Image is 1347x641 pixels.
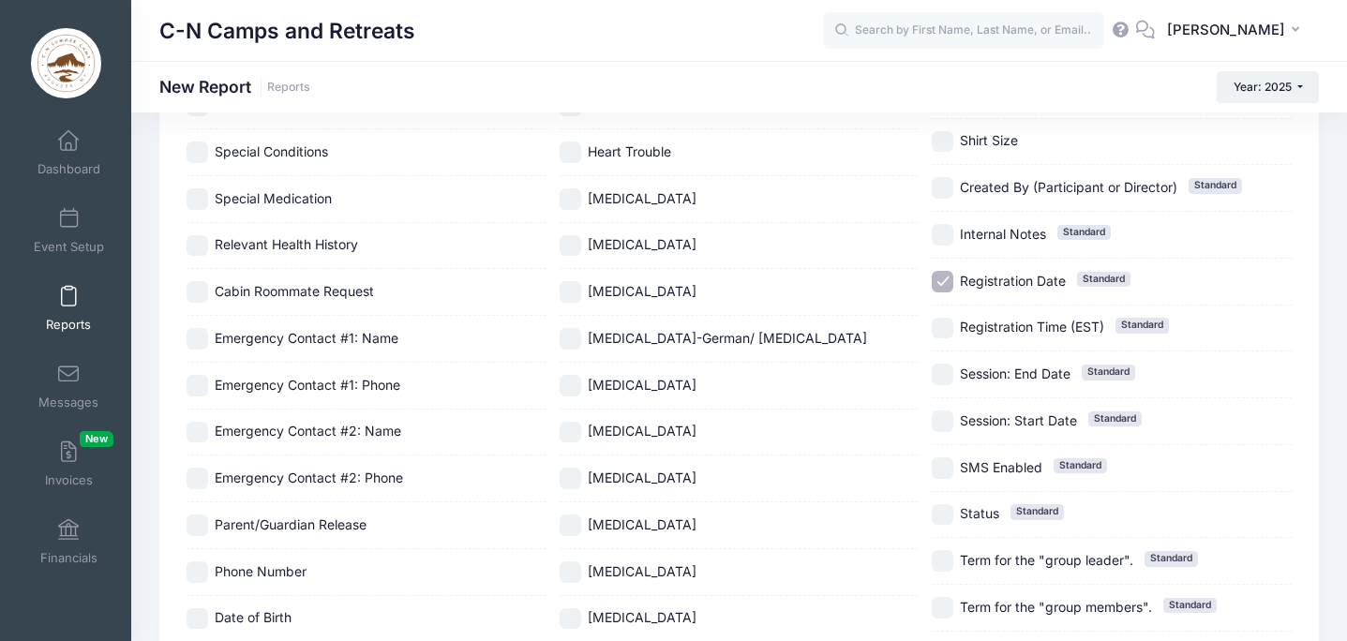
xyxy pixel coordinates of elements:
[159,9,415,52] h1: C-N Camps and Retreats
[187,561,208,583] input: Phone Number
[588,377,696,393] span: [MEDICAL_DATA]
[1082,365,1135,380] span: Standard
[932,550,953,572] input: Term for the "group leader".Standard
[960,412,1077,428] span: Session: Start Date
[215,236,358,252] span: Relevant Health History
[24,353,113,419] a: Messages
[37,161,100,177] span: Dashboard
[1189,178,1242,193] span: Standard
[1217,71,1319,103] button: Year: 2025
[932,177,953,199] input: Created By (Participant or Director)Standard
[1163,598,1217,613] span: Standard
[560,142,581,163] input: Heart Trouble
[960,599,1152,615] span: Term for the "group members".
[560,561,581,583] input: [MEDICAL_DATA]
[1167,20,1285,40] span: [PERSON_NAME]
[187,514,208,536] input: Parent/Guardian Release
[1145,551,1198,566] span: Standard
[1054,458,1107,473] span: Standard
[560,188,581,210] input: [MEDICAL_DATA]
[187,188,208,210] input: Special Medication
[187,142,208,163] input: Special Conditions
[1077,272,1130,287] span: Standard
[588,143,671,159] span: Heart Trouble
[187,422,208,443] input: Emergency Contact #2: Name
[31,28,101,98] img: C-N Camps and Retreats
[960,319,1104,335] span: Registration Time (EST)
[960,365,1070,381] span: Session: End Date
[1155,9,1319,52] button: [PERSON_NAME]
[215,609,292,625] span: Date of Birth
[1234,80,1292,94] span: Year: 2025
[932,597,953,619] input: Term for the "group members".Standard
[215,190,332,206] span: Special Medication
[932,457,953,479] input: SMS EnabledStandard
[24,276,113,341] a: Reports
[80,431,113,447] span: New
[560,514,581,536] input: [MEDICAL_DATA]
[1057,225,1111,240] span: Standard
[215,563,307,579] span: Phone Number
[588,563,696,579] span: [MEDICAL_DATA]
[187,608,208,630] input: Date of Birth
[960,459,1042,475] span: SMS Enabled
[1010,504,1064,519] span: Standard
[932,271,953,292] input: Registration DateStandard
[588,516,696,532] span: [MEDICAL_DATA]
[560,375,581,396] input: [MEDICAL_DATA]
[40,550,97,566] span: Financials
[588,283,696,299] span: [MEDICAL_DATA]
[560,235,581,257] input: [MEDICAL_DATA]
[960,179,1177,195] span: Created By (Participant or Director)
[588,190,696,206] span: [MEDICAL_DATA]
[932,224,953,246] input: Internal NotesStandard
[960,505,999,521] span: Status
[187,375,208,396] input: Emergency Contact #1: Phone
[588,330,867,346] span: [MEDICAL_DATA]-German/ [MEDICAL_DATA]
[560,608,581,630] input: [MEDICAL_DATA]
[34,239,104,255] span: Event Setup
[24,431,113,497] a: InvoicesNew
[215,377,400,393] span: Emergency Contact #1: Phone
[960,226,1046,242] span: Internal Notes
[588,236,696,252] span: [MEDICAL_DATA]
[24,509,113,574] a: Financials
[932,364,953,385] input: Session: End DateStandard
[215,516,367,532] span: Parent/Guardian Release
[215,470,403,485] span: Emergency Contact #2: Phone
[215,283,374,299] span: Cabin Roommate Request
[1088,411,1142,426] span: Standard
[932,504,953,526] input: StatusStandard
[560,422,581,443] input: [MEDICAL_DATA]
[46,317,91,333] span: Reports
[215,423,401,439] span: Emergency Contact #2: Name
[588,470,696,485] span: [MEDICAL_DATA]
[560,468,581,489] input: [MEDICAL_DATA]
[38,395,98,410] span: Messages
[187,328,208,350] input: Emergency Contact #1: Name
[588,609,696,625] span: [MEDICAL_DATA]
[1115,318,1169,333] span: Standard
[960,273,1066,289] span: Registration Date
[560,328,581,350] input: [MEDICAL_DATA]-German/ [MEDICAL_DATA]
[24,120,113,186] a: Dashboard
[960,552,1133,568] span: Term for the "group leader".
[24,198,113,263] a: Event Setup
[960,132,1018,148] span: Shirt Size
[823,12,1104,50] input: Search by First Name, Last Name, or Email...
[560,281,581,303] input: [MEDICAL_DATA]
[159,77,310,97] h1: New Report
[932,318,953,339] input: Registration Time (EST)Standard
[267,81,310,95] a: Reports
[187,281,208,303] input: Cabin Roommate Request
[215,330,398,346] span: Emergency Contact #1: Name
[187,235,208,257] input: Relevant Health History
[215,143,328,159] span: Special Conditions
[187,468,208,489] input: Emergency Contact #2: Phone
[45,472,93,488] span: Invoices
[932,131,953,153] input: Shirt Size
[588,423,696,439] span: [MEDICAL_DATA]
[932,410,953,432] input: Session: Start DateStandard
